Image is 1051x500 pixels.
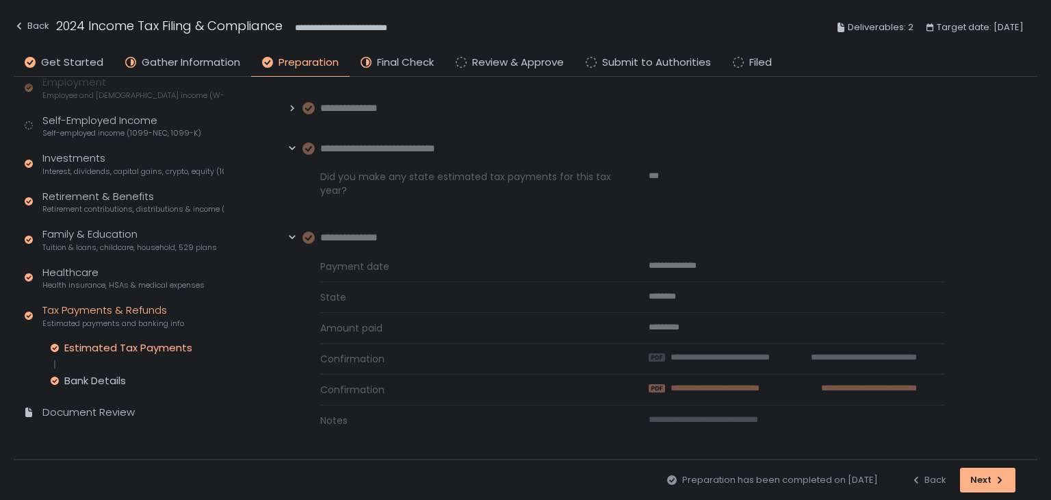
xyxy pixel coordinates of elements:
[320,260,616,273] span: Payment date
[937,19,1024,36] span: Target date: [DATE]
[42,265,205,291] div: Healthcare
[848,19,913,36] span: Deliverables: 2
[41,55,103,71] span: Get Started
[142,55,240,71] span: Gather Information
[42,90,224,101] span: Employee and [DEMOGRAPHIC_DATA] income (W-2s)
[42,75,224,101] div: Employment
[320,170,616,197] span: Did you make any state estimated tax payments for this tax year?
[42,189,224,215] div: Retirement & Benefits
[320,383,616,397] span: Confirmation
[377,55,434,71] span: Final Check
[42,318,184,329] span: Estimated payments and banking info
[320,414,616,427] span: Notes
[911,474,946,486] div: Back
[42,204,224,214] span: Retirement contributions, distributions & income (1099-R, 5498)
[42,280,205,290] span: Health insurance, HSAs & medical expenses
[911,468,946,492] button: Back
[64,374,126,388] div: Bank Details
[42,166,224,177] span: Interest, dividends, capital gains, crypto, equity (1099s, K-1s)
[970,474,1005,486] div: Next
[42,113,201,139] div: Self-Employed Income
[42,303,184,329] div: Tax Payments & Refunds
[64,341,192,355] div: Estimated Tax Payments
[960,468,1015,492] button: Next
[602,55,711,71] span: Submit to Authorities
[749,55,772,71] span: Filed
[320,321,616,335] span: Amount paid
[472,55,564,71] span: Review & Approve
[14,18,49,34] div: Back
[278,55,339,71] span: Preparation
[682,474,878,486] span: Preparation has been completed on [DATE]
[42,405,135,421] div: Document Review
[42,227,217,253] div: Family & Education
[320,352,616,366] span: Confirmation
[42,151,224,177] div: Investments
[42,242,217,253] span: Tuition & loans, childcare, household, 529 plans
[56,16,283,35] h1: 2024 Income Tax Filing & Compliance
[14,16,49,39] button: Back
[320,290,616,304] span: State
[42,128,201,138] span: Self-employed income (1099-NEC, 1099-K)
